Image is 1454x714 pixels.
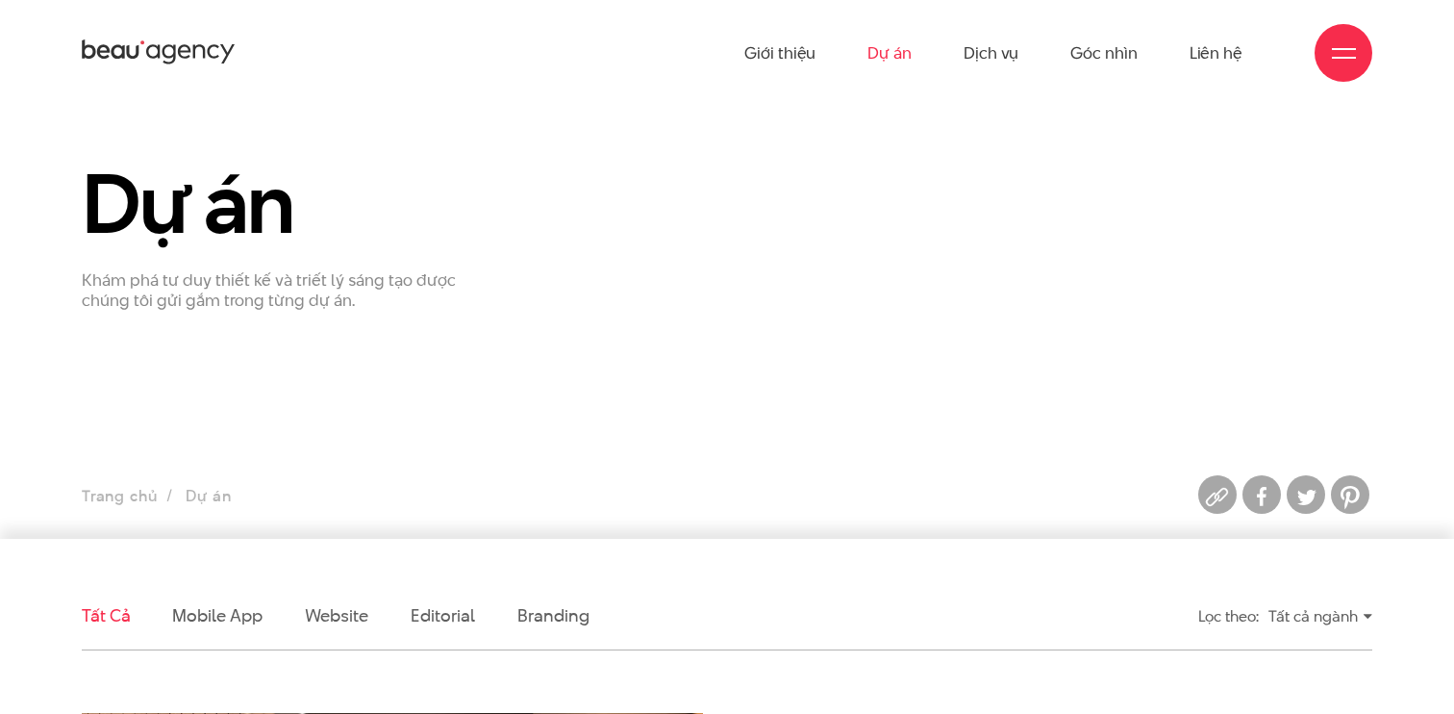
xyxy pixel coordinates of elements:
a: Tất cả [82,603,130,627]
p: Khám phá tư duy thiết kế và triết lý sáng tạo được chúng tôi gửi gắm trong từng dự án. [82,270,492,311]
a: Branding [517,603,589,627]
div: Lọc theo: [1198,599,1259,633]
a: Editorial [411,603,475,627]
a: Trang chủ [82,485,157,507]
a: Website [305,603,368,627]
div: Tất cả ngành [1268,599,1372,633]
h1: Dự án [82,159,492,247]
a: Mobile app [172,603,262,627]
